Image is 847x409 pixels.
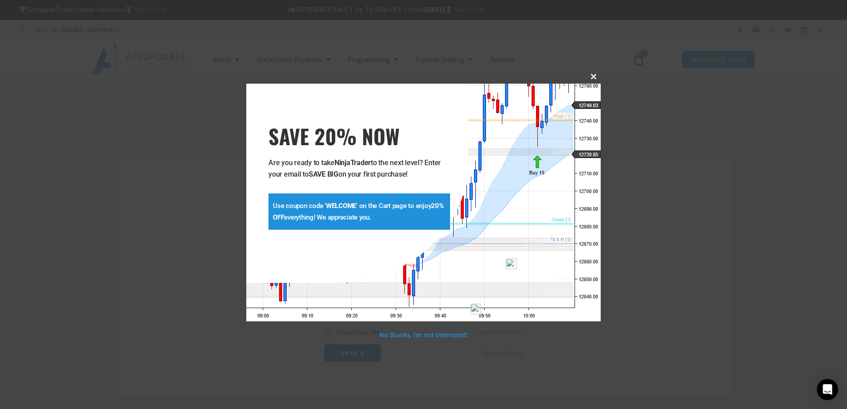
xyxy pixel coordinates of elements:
[309,170,338,178] strong: SAVE BIG
[326,202,356,210] strong: WELCOME
[506,259,517,269] img: npw-badge-icon-locked.svg
[268,123,450,148] h3: SAVE 20% NOW
[334,158,371,167] strong: NinjaTrader
[817,379,838,400] div: Open Intercom Messenger
[268,157,450,180] p: Are you ready to take to the next level? Enter your email to on your first purchase!
[273,200,446,223] p: Use coupon code ' ' on the Cart page to enjoy everything! We appreciate you.
[379,331,467,339] a: No thanks, I’m not interested!
[470,304,481,314] img: npw-badge-icon-locked.svg
[273,202,444,221] strong: 20% OFF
